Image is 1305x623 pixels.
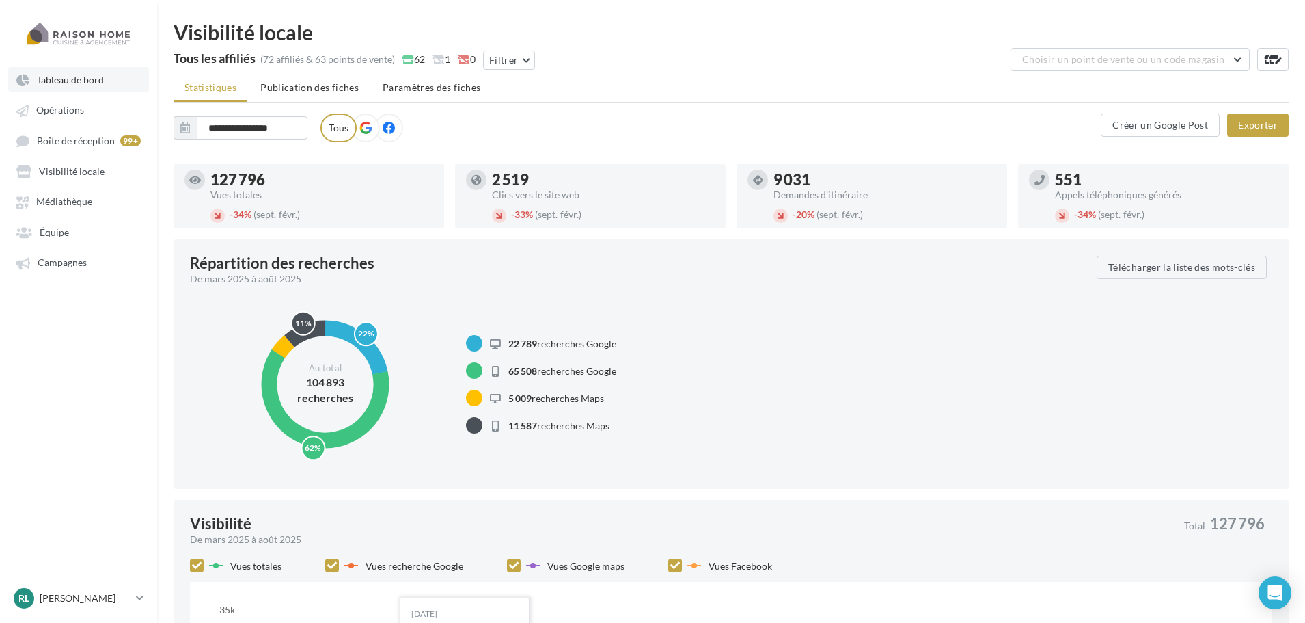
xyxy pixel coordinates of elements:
[535,209,581,220] span: (sept.-févr.)
[508,365,616,377] span: recherches Google
[37,135,115,146] span: Boîte de réception
[1097,256,1267,279] button: Télécharger la liste des mots-clés
[816,209,863,220] span: (sept.-févr.)
[483,51,535,70] button: Filtrer
[793,209,796,220] span: -
[174,22,1289,42] div: Visibilité locale
[190,533,1173,546] div: De mars 2025 à août 2025
[1011,48,1250,71] button: Choisir un point de vente ou un code magasin
[511,209,533,220] span: 33%
[511,209,514,220] span: -
[36,196,92,208] span: Médiathèque
[230,209,233,220] span: -
[174,52,256,64] div: Tous les affiliés
[1055,172,1278,187] div: 551
[402,53,425,66] span: 62
[1101,114,1220,137] button: Créer un Google Post
[253,209,300,220] span: (sept.-févr.)
[508,338,616,349] span: recherches Google
[492,190,715,200] div: Clics vers le site web
[260,81,359,93] span: Publication des fiches
[1227,114,1289,137] button: Exporter
[120,135,141,146] div: 99+
[210,172,433,187] div: 127 796
[793,209,814,220] span: 20%
[773,190,996,200] div: Demandes d'itinéraire
[1259,576,1291,609] div: Open Intercom Messenger
[1074,209,1077,220] span: -
[773,172,996,187] div: 9 031
[8,159,149,183] a: Visibilité locale
[1210,516,1265,531] span: 127 796
[492,172,715,187] div: 2 519
[230,560,281,572] span: Vues totales
[8,189,149,213] a: Médiathèque
[432,53,450,66] span: 1
[508,420,609,432] span: recherches Maps
[508,420,537,432] span: 11 587
[1184,521,1205,531] span: Total
[320,114,357,142] label: Tous
[508,393,604,404] span: recherches Maps
[40,592,130,605] p: [PERSON_NAME]
[8,250,149,274] a: Campagnes
[36,105,84,116] span: Opérations
[1055,190,1278,200] div: Appels téléphoniques générés
[709,560,772,572] span: Vues Facebook
[508,393,532,404] span: 5 009
[230,209,251,220] span: 34%
[190,272,1086,286] div: De mars 2025 à août 2025
[190,256,374,271] div: Répartition des recherches
[8,220,149,244] a: Équipe
[210,190,433,200] div: Vues totales
[1074,209,1096,220] span: 34%
[8,97,149,122] a: Opérations
[260,53,395,66] div: (72 affiliés & 63 points de vente)
[508,365,537,377] span: 65 508
[190,516,251,531] div: Visibilité
[38,257,87,269] span: Campagnes
[219,604,236,615] text: 35k
[40,226,69,238] span: Équipe
[39,165,105,177] span: Visibilité locale
[1022,53,1224,65] span: Choisir un point de vente ou un code magasin
[8,67,149,92] a: Tableau de bord
[508,338,537,349] span: 22 789
[547,560,624,572] span: Vues Google maps
[8,128,149,153] a: Boîte de réception 99+
[11,585,146,611] a: RL [PERSON_NAME]
[1098,209,1144,220] span: (sept.-févr.)
[37,74,104,85] span: Tableau de bord
[366,560,463,572] span: Vues recherche Google
[18,592,29,605] span: RL
[458,53,476,66] span: 0
[383,81,480,93] span: Paramètres des fiches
